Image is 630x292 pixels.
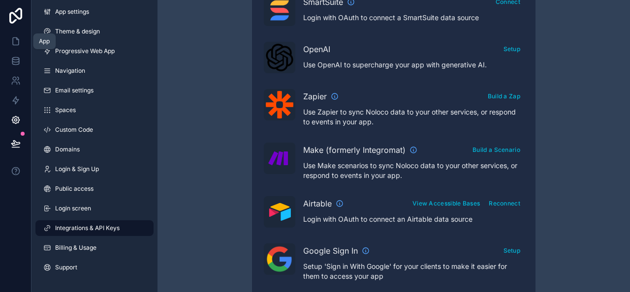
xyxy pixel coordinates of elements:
span: Domains [55,146,80,153]
button: Build a Zap [484,89,524,103]
p: Login with OAuth to connect an Airtable data source [303,214,524,224]
img: Make (formerly Integromat) [266,145,293,172]
span: Make (formerly Integromat) [303,144,406,156]
img: Google Sign In [266,245,293,273]
a: Setup [500,43,524,53]
p: Use Zapier to sync Noloco data to your other services, or respond to events in your app. [303,107,524,127]
img: Airtable [266,203,293,221]
img: OpenAI [266,44,293,71]
a: Billing & Usage [35,240,154,256]
span: Airtable [303,198,332,209]
a: Setup [500,245,524,255]
a: Progressive Web App [35,43,154,59]
a: View Accessible Bases [409,198,483,207]
span: Login & Sign Up [55,165,99,173]
button: Build a Scenario [469,143,524,157]
a: Reconnect [485,198,524,207]
button: Setup [500,243,524,258]
img: Zapier [266,91,293,118]
a: Support [35,260,154,275]
button: View Accessible Bases [409,196,483,210]
span: Zapier [303,90,327,102]
p: Setup 'Sign in With Google' for your clients to make it easier for them to access your app [303,262,524,281]
a: Public access [35,181,154,197]
span: Navigation [55,67,85,75]
a: Login screen [35,201,154,216]
div: App [39,37,50,45]
a: Login & Sign Up [35,161,154,177]
a: Integrations & API Keys [35,220,154,236]
span: Billing & Usage [55,244,96,252]
a: Domains [35,142,154,157]
a: Navigation [35,63,154,79]
span: Support [55,263,77,271]
p: Use OpenAI to supercharge your app with generative AI. [303,60,524,70]
a: Email settings [35,83,154,98]
button: Reconnect [485,196,524,210]
span: Public access [55,185,94,193]
span: Google Sign In [303,245,358,257]
span: Custom Code [55,126,93,134]
a: Build a Scenario [469,144,524,154]
span: Integrations & API Keys [55,224,120,232]
span: Email settings [55,87,94,94]
a: App settings [35,4,154,20]
a: Custom Code [35,122,154,138]
span: Theme & design [55,28,100,35]
a: Theme & design [35,24,154,39]
a: Spaces [35,102,154,118]
p: Login with OAuth to connect a SmartSuite data source [303,13,524,23]
span: OpenAI [303,43,330,55]
a: Build a Zap [484,90,524,100]
span: Spaces [55,106,76,114]
button: Setup [500,42,524,56]
p: Use Make scenarios to sync Noloco data to your other services, or respond to events in your app. [303,161,524,180]
span: Progressive Web App [55,47,115,55]
span: App settings [55,8,89,16]
span: Login screen [55,204,91,212]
